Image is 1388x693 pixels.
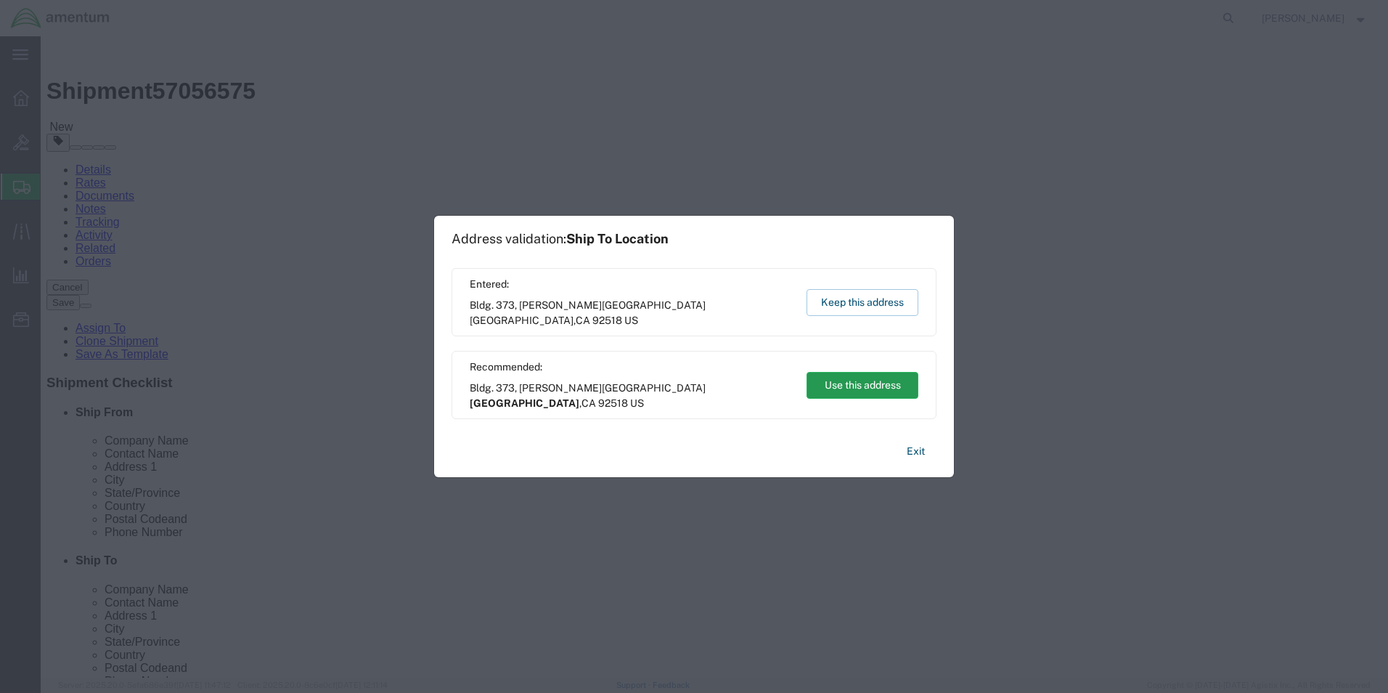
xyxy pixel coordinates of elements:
button: Exit [895,439,936,464]
span: Ship To Location [566,231,669,246]
h1: Address validation: [452,231,669,247]
span: [GEOGRAPHIC_DATA] [470,315,573,326]
span: CA [581,397,596,409]
span: 92518 [592,315,622,326]
span: Bldg. 373, [PERSON_NAME][GEOGRAPHIC_DATA] , [470,381,793,411]
span: 92518 [598,397,628,409]
span: [GEOGRAPHIC_DATA] [470,397,579,409]
span: US [624,315,638,326]
button: Use this address [807,372,918,399]
span: Entered: [470,277,793,292]
button: Keep this address [807,289,918,316]
span: US [630,397,644,409]
span: CA [576,315,590,326]
span: Bldg. 373, [PERSON_NAME][GEOGRAPHIC_DATA] , [470,298,793,328]
span: Recommended: [470,360,793,375]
